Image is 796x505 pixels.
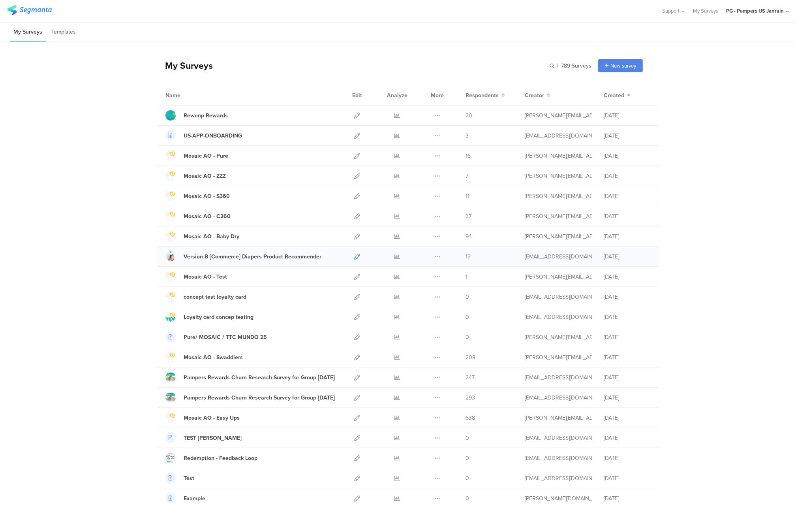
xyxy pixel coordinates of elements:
[165,493,205,503] a: Example
[525,373,592,382] div: fjaili.r@pg.com
[165,151,228,161] a: Mosaic AO - Pure
[466,394,475,402] span: 293
[604,273,651,281] div: [DATE]
[466,373,475,382] span: 247
[604,172,651,180] div: [DATE]
[466,273,467,281] span: 1
[184,111,228,120] div: Revamp Rewards
[466,313,469,321] span: 0
[184,494,205,503] div: Example
[157,59,213,72] div: My Surveys
[429,85,446,105] div: More
[184,333,267,341] div: Pure/ MOSAIC / TTC MUNDO 25
[604,192,651,200] div: [DATE]
[48,23,79,41] li: Templates
[604,474,651,482] div: [DATE]
[604,434,651,442] div: [DATE]
[604,111,651,120] div: [DATE]
[184,434,242,442] div: TEST Jasmin
[165,332,267,342] a: Pure/ MOSAIC / TTC MUNDO 25
[466,91,499,100] span: Respondents
[165,312,253,322] a: Loyalty card concep testing
[466,132,469,140] span: 3
[466,353,475,362] span: 208
[663,7,680,15] span: Support
[525,313,592,321] div: cardosoteixeiral.c@pg.com
[466,111,472,120] span: 20
[184,454,257,462] div: Redemption - Feedback Loop
[7,5,52,15] img: segmanta logo
[165,191,230,201] a: Mosaic AO - S360
[604,373,651,382] div: [DATE]
[466,333,469,341] span: 0
[604,414,651,422] div: [DATE]
[561,62,591,70] span: 789 Surveys
[184,212,231,220] div: Mosaic AO - C360
[525,394,592,402] div: fjaili.r@pg.com
[165,292,246,302] a: concept test loyalty card
[525,232,592,241] div: simanski.c@pg.com
[604,394,651,402] div: [DATE]
[604,132,651,140] div: [DATE]
[165,211,231,221] a: Mosaic AO - C360
[525,132,592,140] div: trehorel.p@pg.com
[604,293,651,301] div: [DATE]
[466,192,469,200] span: 11
[165,413,240,423] a: Mosaic AO - Easy Ups
[466,454,469,462] span: 0
[165,231,239,241] a: Mosaic AO - Baby Dry
[525,293,592,301] div: cardosoteixeiral.c@pg.com
[466,212,471,220] span: 37
[525,454,592,462] div: zanolla.l@pg.com
[604,313,651,321] div: [DATE]
[525,273,592,281] div: simanski.c@pg.com
[466,474,469,482] span: 0
[466,91,505,100] button: Respondents
[726,7,784,15] div: PG - Pampers US Janrain
[184,474,194,482] div: Test
[604,91,631,100] button: Created
[184,273,227,281] div: Mosaic AO - Test
[604,152,651,160] div: [DATE]
[184,373,335,382] div: Pampers Rewards Churn Research Survey for Group 2 July 2025
[165,453,257,463] a: Redemption - Feedback Loop
[184,172,226,180] div: Mosaic AO - ZZZ
[184,394,335,402] div: Pampers Rewards Churn Research Survey for Group 1 July 2025
[604,252,651,261] div: [DATE]
[184,152,228,160] div: Mosaic AO - Pure
[604,232,651,241] div: [DATE]
[525,252,592,261] div: hougui.yh.1@pg.com
[184,414,240,422] div: Mosaic AO - Easy Ups
[466,494,469,503] span: 0
[10,23,46,41] li: My Surveys
[184,132,242,140] div: US-APP-ONBOARDING
[525,212,592,220] div: simanski.c@pg.com
[184,252,321,261] div: Version B [Commerce] Diapers Product Recommender
[604,454,651,462] div: [DATE]
[165,251,321,262] a: Version B [Commerce] Diapers Product Recommender
[466,232,472,241] span: 94
[466,414,475,422] span: 538
[466,293,469,301] span: 0
[525,91,550,100] button: Creator
[165,271,227,282] a: Mosaic AO - Test
[525,91,544,100] span: Creator
[466,434,469,442] span: 0
[525,333,592,341] div: simanski.c@pg.com
[604,212,651,220] div: [DATE]
[165,372,335,383] a: Pampers Rewards Churn Research Survey for Group [DATE]
[184,192,230,200] div: Mosaic AO - S360
[184,232,239,241] div: Mosaic AO - Baby Dry
[525,474,592,482] div: zanolla.l@pg.com
[184,293,246,301] div: concept test loyalty card
[184,353,243,362] div: Mosaic AO - Swaddlers
[525,192,592,200] div: simanski.c@pg.com
[165,352,243,362] a: Mosaic AO - Swaddlers
[165,130,242,141] a: US-APP-ONBOARDING
[165,91,213,100] div: Name
[466,152,471,160] span: 16
[165,110,228,121] a: Revamp Rewards
[165,473,194,483] a: Test
[604,494,651,503] div: [DATE]
[525,353,592,362] div: simanski.c@pg.com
